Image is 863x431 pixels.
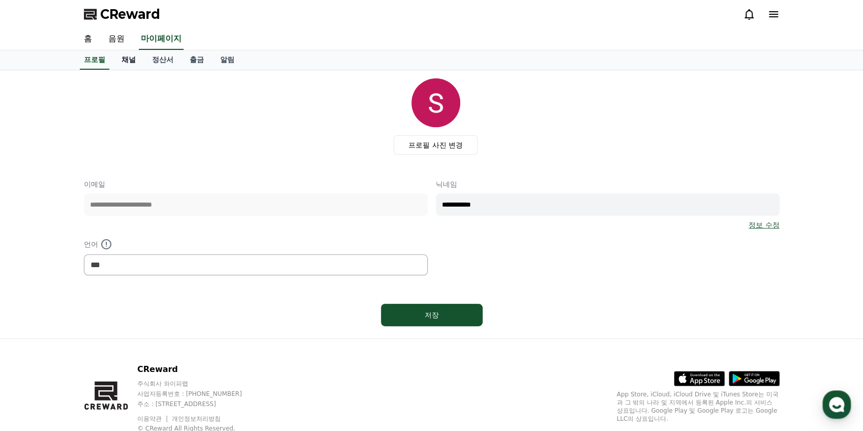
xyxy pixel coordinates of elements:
span: 홈 [32,338,38,346]
a: 음원 [100,28,133,50]
p: 사업자등록번호 : [PHONE_NUMBER] [137,390,261,398]
p: CReward [137,363,261,376]
span: CReward [100,6,160,22]
p: 이메일 [84,179,428,189]
a: 홈 [3,323,67,348]
div: 저장 [401,310,462,320]
a: 이용약관 [137,415,169,422]
img: profile_image [411,78,460,127]
p: App Store, iCloud, iCloud Drive 및 iTunes Store는 미국과 그 밖의 나라 및 지역에서 등록된 Apple Inc.의 서비스 상표입니다. Goo... [617,390,780,423]
span: 대화 [93,338,105,347]
p: 주소 : [STREET_ADDRESS] [137,400,261,408]
p: 언어 [84,238,428,250]
a: 정산서 [144,50,182,70]
p: 닉네임 [436,179,780,189]
button: 저장 [381,304,483,326]
a: CReward [84,6,160,22]
a: 대화 [67,323,131,348]
a: 출금 [182,50,212,70]
a: 설정 [131,323,195,348]
a: 정보 수정 [749,220,779,230]
a: 개인정보처리방침 [172,415,221,422]
span: 설정 [157,338,169,346]
a: 홈 [76,28,100,50]
p: 주식회사 와이피랩 [137,380,261,388]
a: 프로필 [80,50,109,70]
a: 채널 [113,50,144,70]
label: 프로필 사진 변경 [394,135,478,155]
a: 알림 [212,50,243,70]
a: 마이페이지 [139,28,184,50]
